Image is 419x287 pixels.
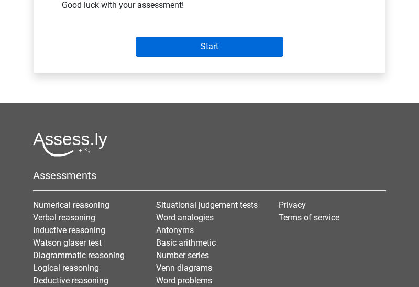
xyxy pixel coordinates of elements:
a: Venn diagrams [156,263,212,273]
a: Watson glaser test [33,238,102,248]
a: Numerical reasoning [33,200,109,210]
a: Diagrammatic reasoning [33,250,125,260]
img: Assessly logo [33,132,107,157]
a: Logical reasoning [33,263,99,273]
a: Word analogies [156,213,214,223]
a: Situational judgement tests [156,200,258,210]
a: Privacy [279,200,306,210]
a: Word problems [156,275,212,285]
a: Deductive reasoning [33,275,108,285]
a: Antonyms [156,225,194,235]
h5: Assessments [33,169,386,182]
input: Start [136,37,283,57]
a: Inductive reasoning [33,225,105,235]
a: Verbal reasoning [33,213,95,223]
a: Terms of service [279,213,339,223]
a: Number series [156,250,209,260]
a: Basic arithmetic [156,238,216,248]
